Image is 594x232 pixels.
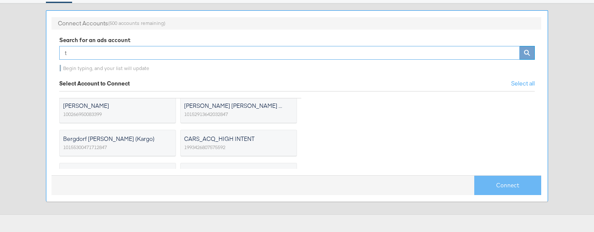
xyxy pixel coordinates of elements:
span: 1993426807575592 [184,143,225,152]
span: Connect Accounts [58,19,108,27]
span: [PERSON_NAME] [184,168,282,176]
span: Bergdorf [PERSON_NAME] (Kargo) [63,134,161,143]
span: (500 accounts remaining) [108,20,165,27]
span: [PERSON_NAME] [63,101,161,110]
span: 10152913642032847 [184,110,228,119]
span: TK Maxx DPA - [[GEOGRAPHIC_DATA]] - Stitcher [63,168,161,176]
strong: Select Account to Connect [59,79,130,87]
input: Type in an account name [59,46,520,60]
div: Begin typing, and your list will update [60,65,534,71]
span: Select all [511,79,535,87]
span: [PERSON_NAME] [PERSON_NAME] (Kargo) [184,101,282,110]
strong: Search for an ads account [59,37,130,43]
span: 100266950083399 [63,110,102,119]
span: 10155300471712847 [63,143,107,152]
span: CARS_ACQ_HIGH INTENT [184,134,282,143]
